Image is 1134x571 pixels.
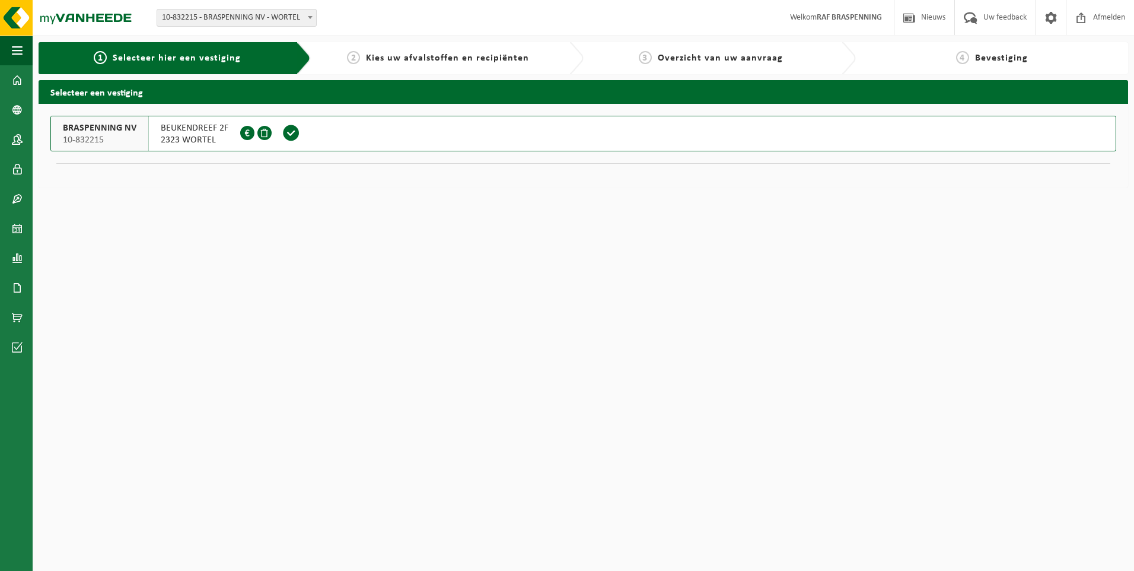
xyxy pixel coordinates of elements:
span: 10-832215 [63,134,136,146]
span: 2323 WORTEL [161,134,228,146]
button: BRASPENNING NV 10-832215 BEUKENDREEF 2F2323 WORTEL [50,116,1116,151]
span: 10-832215 - BRASPENNING NV - WORTEL [157,9,317,27]
strong: RAF BRASPENNING [817,13,882,22]
iframe: chat widget [6,545,198,571]
h2: Selecteer een vestiging [39,80,1128,103]
span: BEUKENDREEF 2F [161,122,228,134]
span: 1 [94,51,107,64]
span: 2 [347,51,360,64]
span: 3 [639,51,652,64]
span: Selecteer hier een vestiging [113,53,241,63]
span: 4 [956,51,969,64]
span: 10-832215 - BRASPENNING NV - WORTEL [157,9,316,26]
span: Overzicht van uw aanvraag [658,53,783,63]
span: Bevestiging [975,53,1028,63]
span: Kies uw afvalstoffen en recipiënten [366,53,529,63]
span: BRASPENNING NV [63,122,136,134]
